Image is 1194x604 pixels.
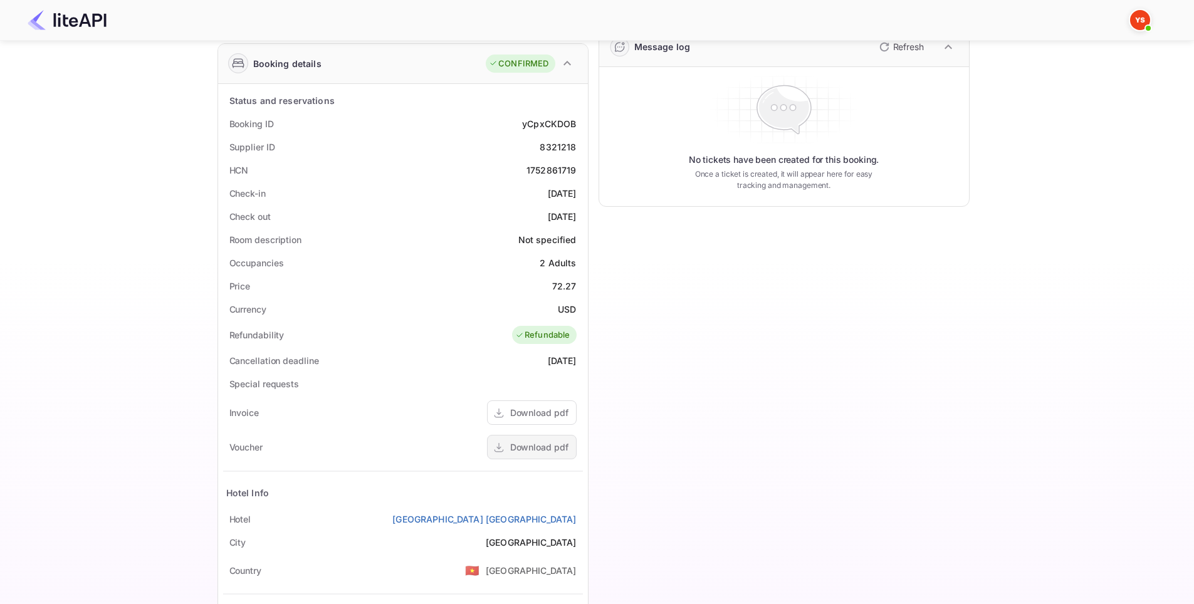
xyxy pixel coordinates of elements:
[548,187,577,200] div: [DATE]
[226,486,270,499] div: Hotel Info
[540,140,576,154] div: 8321218
[229,233,301,246] div: Room description
[689,154,879,166] p: No tickets have been created for this booking.
[465,559,479,581] span: United States
[510,406,568,419] div: Download pdf
[229,354,319,367] div: Cancellation deadline
[229,536,246,549] div: City
[548,354,577,367] div: [DATE]
[872,37,929,57] button: Refresh
[229,187,266,200] div: Check-in
[28,10,107,30] img: LiteAPI Logo
[634,40,691,53] div: Message log
[229,256,284,269] div: Occupancies
[526,164,577,177] div: 1752861719
[552,279,577,293] div: 72.27
[229,279,251,293] div: Price
[229,164,249,177] div: HCN
[685,169,883,191] p: Once a ticket is created, it will appear here for easy tracking and management.
[540,256,576,269] div: 2 Adults
[518,233,577,246] div: Not specified
[229,513,251,526] div: Hotel
[548,210,577,223] div: [DATE]
[229,210,271,223] div: Check out
[229,440,263,454] div: Voucher
[522,117,576,130] div: yCpxCKDOB
[515,329,570,341] div: Refundable
[489,58,548,70] div: CONFIRMED
[229,303,266,316] div: Currency
[229,406,259,419] div: Invoice
[229,328,285,341] div: Refundability
[229,140,275,154] div: Supplier ID
[510,440,568,454] div: Download pdf
[229,564,261,577] div: Country
[392,513,576,526] a: [GEOGRAPHIC_DATA] [GEOGRAPHIC_DATA]
[1130,10,1150,30] img: Yandex Support
[486,536,577,549] div: [GEOGRAPHIC_DATA]
[558,303,576,316] div: USD
[486,564,577,577] div: [GEOGRAPHIC_DATA]
[253,57,322,70] div: Booking details
[229,117,274,130] div: Booking ID
[893,40,924,53] p: Refresh
[229,377,299,390] div: Special requests
[229,94,335,107] div: Status and reservations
